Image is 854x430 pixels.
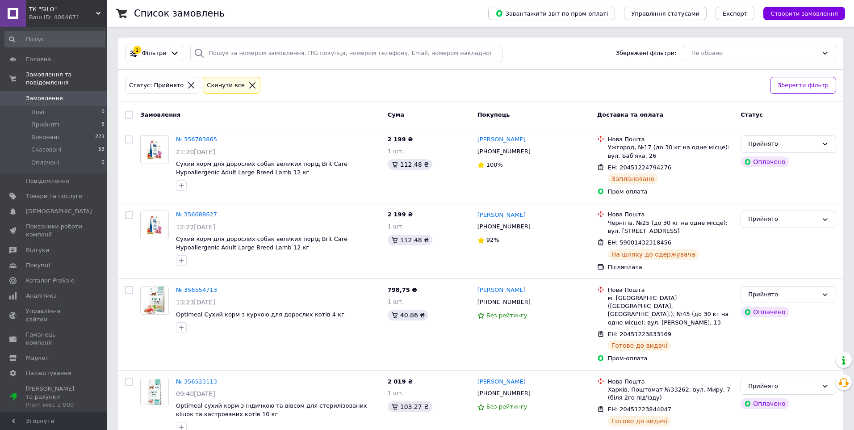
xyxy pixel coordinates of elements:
div: Оплачено [741,156,789,167]
div: [PHONE_NUMBER] [476,221,532,232]
div: Ужгород, №17 (до 30 кг на одне місце): вул. Баб'яка, 26 [608,143,734,160]
span: 1 шт. [388,298,404,305]
span: Показники роботи компанії [26,223,83,239]
span: ЕН: 20451223844047 [608,406,671,413]
span: Сухий корм для дорослих собак великих порід Brit Care Hypoallergenic Adult Large Breed Lamb 12 кг [176,160,347,176]
span: 100% [486,161,503,168]
span: Замовлення та повідомлення [26,71,107,87]
span: 2 199 ₴ [388,136,413,143]
div: Нова Пошта [608,135,734,143]
span: Товари та послуги [26,192,83,200]
img: Фото товару [141,378,168,406]
span: 0 [101,108,105,116]
div: Заплановано [608,173,658,184]
a: Фото товару [140,135,169,164]
span: ЕН: 20451223833169 [608,331,671,337]
span: [DEMOGRAPHIC_DATA] [26,207,92,215]
input: Пошук [4,31,105,47]
span: Оплачені [31,159,59,167]
span: Аналітика [26,292,57,300]
span: Доставка та оплата [597,111,663,118]
span: Фільтри [142,49,167,58]
span: Скасовані [31,146,62,154]
span: 92% [486,236,499,243]
div: Ваш ID: 4064671 [29,13,107,21]
div: Пром-оплата [608,188,734,196]
span: 53 [98,146,105,154]
span: 12:22[DATE] [176,223,215,231]
span: 2 019 ₴ [388,378,413,385]
a: [PERSON_NAME] [477,211,526,219]
button: Експорт [716,7,755,20]
a: [PERSON_NAME] [477,286,526,295]
a: № 356523113 [176,378,217,385]
button: Зберегти фільтр [770,77,836,94]
div: Нова Пошта [608,286,734,294]
input: Пошук за номером замовлення, ПІБ покупця, номером телефону, Email, номером накладної [190,45,502,62]
div: Prom мікс 1 000 [26,401,83,409]
div: [PHONE_NUMBER] [476,146,532,157]
span: 0 [101,159,105,167]
h1: Список замовлень [134,8,225,19]
a: Фото товару [140,211,169,239]
span: ЕН: 59001432318456 [608,239,671,246]
span: Зберегти фільтр [778,81,829,90]
a: № 356688627 [176,211,217,218]
div: Оплачено [741,398,789,409]
a: № 356554713 [176,287,217,293]
a: [PERSON_NAME] [477,378,526,386]
span: Статус [741,111,763,118]
span: ТК "SILO" [29,5,96,13]
span: 1 шт. [388,390,404,396]
button: Управління статусами [624,7,707,20]
span: 2 199 ₴ [388,211,413,218]
span: Cума [388,111,404,118]
a: Optimeal сухий корм з індичкою та вівсом для стерилізованих кішок та кастрованих котів 10 кг [176,402,367,417]
a: Optimeal Сухий корм з куркою для дорослих котів 4 кг [176,311,344,318]
span: 1 шт. [388,223,404,230]
div: 1 [133,46,141,54]
div: 112.48 ₴ [388,235,432,245]
span: Збережені фільтри: [616,49,677,58]
span: Без рейтингу [486,312,527,319]
div: Готово до видачі [608,416,671,426]
span: Покупець [477,111,510,118]
img: Фото товару [141,287,168,314]
div: Не обрано [691,49,818,58]
div: Чернігів, №25 (до 30 кг на одне місце): вул. [STREET_ADDRESS] [608,219,734,235]
span: Створити замовлення [770,10,838,17]
div: Нова Пошта [608,378,734,386]
span: [PERSON_NAME] та рахунки [26,385,83,409]
div: Статус: Прийнято [127,81,185,90]
a: Фото товару [140,378,169,406]
div: м. [GEOGRAPHIC_DATA] ([GEOGRAPHIC_DATA], [GEOGRAPHIC_DATA].), №45 (до 30 кг на одне місце): вул. ... [608,294,734,327]
div: 40.86 ₴ [388,310,428,320]
div: Cкинути все [205,81,247,90]
span: Гаманець компанії [26,331,83,347]
span: Виконані [31,133,59,141]
span: Налаштування [26,369,71,377]
div: 112.48 ₴ [388,159,432,170]
div: Пром-оплата [608,354,734,363]
img: Фото товару [141,215,168,235]
span: Замовлення [140,111,180,118]
div: Оплачено [741,307,789,317]
span: 273 [95,133,105,141]
a: Фото товару [140,286,169,315]
span: Експорт [723,10,748,17]
span: Прийняті [31,121,59,129]
div: Харків, Поштомат №33262: вул. Миру, 7 (біля 2го під'їзду) [608,386,734,402]
span: Управління статусами [631,10,699,17]
button: Завантажити звіт по пром-оплаті [488,7,615,20]
span: Відгуки [26,246,49,254]
span: 21:20[DATE] [176,148,215,156]
span: Каталог ProSale [26,277,74,285]
span: 6 [101,121,105,129]
div: Прийнято [748,290,818,299]
span: 1 шт. [388,148,404,155]
span: Сухий корм для дорослих собак великих порід Brit Care Hypoallergenic Adult Large Breed Lamb 12 кг [176,236,347,251]
span: ЕН: 20451224794276 [608,164,671,171]
span: 798,75 ₴ [388,287,417,293]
